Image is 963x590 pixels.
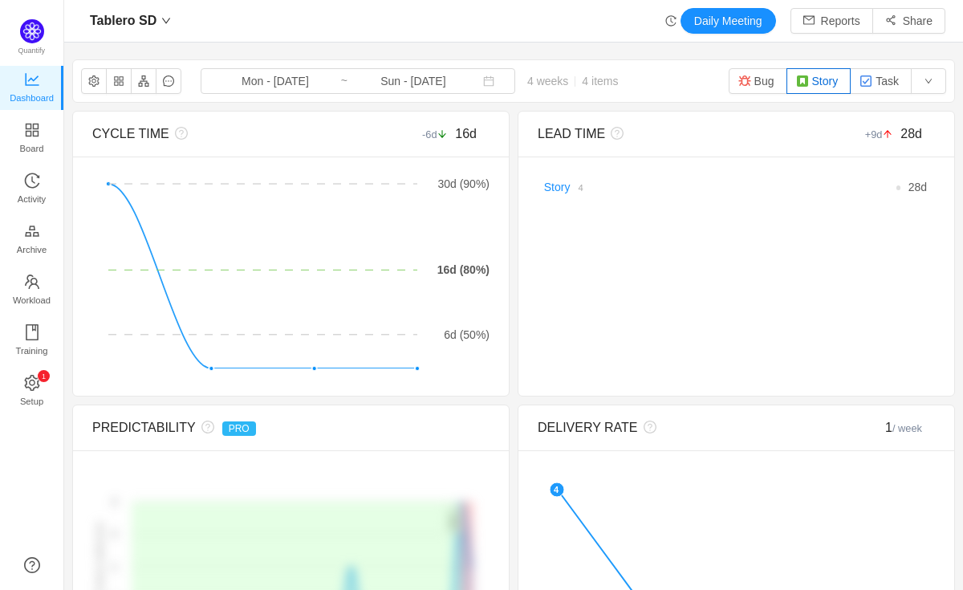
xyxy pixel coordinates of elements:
i: icon: team [24,274,40,290]
span: d [908,181,927,193]
span: Quantify [18,47,46,55]
i: icon: arrow-up [883,129,893,140]
i: icon: arrow-down [437,129,448,140]
p: 1 [41,370,45,382]
span: Tablero SD [90,8,156,34]
button: icon: setting [81,68,107,94]
i: icon: history [24,173,40,189]
small: -6d [422,128,455,140]
span: 16d [455,127,477,140]
button: Bug [729,68,787,94]
span: Workload [13,284,51,316]
img: story.svg [796,75,809,87]
span: Activity [18,183,46,215]
sup: 1 [38,370,50,382]
input: Start date [210,72,340,90]
span: PRO [222,421,256,436]
button: icon: apartment [131,68,156,94]
span: 4 weeks [515,75,630,87]
span: Archive [17,234,47,266]
i: icon: gold [24,223,40,239]
span: 4 items [582,75,618,87]
div: PREDICTABILITY [92,418,390,437]
button: Task [850,68,912,94]
i: icon: question-circle [605,127,624,140]
i: icon: history [665,15,677,26]
span: Training [15,335,47,367]
a: Workload [24,275,40,307]
button: icon: mailReports [790,8,873,34]
i: icon: appstore [24,122,40,138]
a: Board [24,123,40,155]
a: Archive [24,224,40,256]
div: DELIVERY RATE [538,418,835,437]
i: icon: question-circle [196,421,214,433]
input: End date [348,72,478,90]
small: / week [892,422,922,434]
span: Board [20,132,44,165]
i: icon: calendar [483,75,494,87]
img: Quantify [20,19,44,43]
i: icon: setting [24,375,40,391]
span: 28 [908,181,921,193]
tspan: 1 [112,562,117,572]
span: Setup [20,385,43,417]
button: icon: down [911,68,946,94]
i: icon: down [161,16,171,26]
button: icon: message [156,68,181,94]
a: Dashboard [24,72,40,104]
span: LEAD TIME [538,127,605,140]
i: icon: question-circle [638,421,656,433]
small: +9d [865,128,901,140]
button: Daily Meeting [681,8,776,34]
button: icon: appstore [106,68,132,94]
a: 4 [570,181,583,193]
small: 4 [578,183,583,193]
a: icon: settingSetup [24,376,40,408]
tspan: 2 [112,530,117,539]
a: icon: question-circle [24,557,40,573]
span: 28d [900,127,922,140]
tspan: 2 [112,497,117,507]
a: Training [24,325,40,357]
button: Story [786,68,851,94]
img: 10303 [738,75,751,87]
a: Story [544,181,571,193]
span: 1 [885,421,922,434]
img: 10318 [859,75,872,87]
i: icon: book [24,324,40,340]
a: Activity [24,173,40,205]
button: icon: share-altShare [872,8,945,34]
i: icon: question-circle [169,127,188,140]
span: CYCLE TIME [92,127,169,140]
span: Dashboard [10,82,54,114]
i: icon: line-chart [24,71,40,87]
